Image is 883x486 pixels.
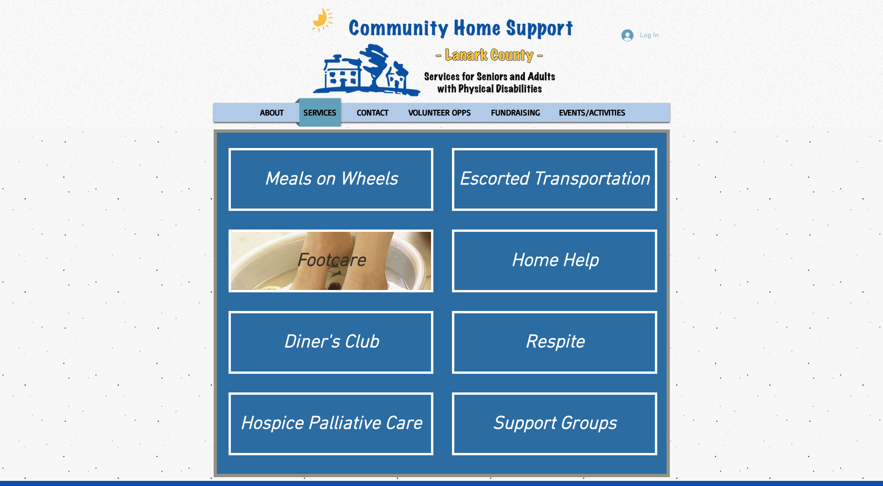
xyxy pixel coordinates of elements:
a: Home Help [452,229,657,292]
a: Respite [452,311,657,374]
div: Support Groups [459,411,650,437]
a: FUNDRAISING [482,98,548,127]
a: Diner's Club [229,311,434,374]
a: FootcareFootcare [229,229,434,292]
button: Log In [615,27,665,44]
div: Diner's Club [236,330,427,356]
a: Support Groups [452,392,657,455]
p: SERVICES [299,98,341,127]
p: CONTACT [353,98,392,127]
div: Meals on Wheels [236,167,427,193]
a: ABOUT [251,98,292,127]
p: EVENTS/ACTIVITIES [555,98,630,127]
div: Home Help [459,248,650,274]
span: Log In [637,31,662,40]
a: Escorted Transportation [452,148,657,211]
a: VOLUNTEER OPPS [400,98,480,127]
div: Matrix gallery [229,148,657,467]
div: Respite [459,330,650,356]
p: FUNDRAISING [487,98,544,127]
nav: Site [214,98,670,127]
a: SERVICES [295,98,345,127]
a: Meals on Wheels [229,148,434,211]
div: Escorted Transportation [459,167,650,193]
div: Footcare [236,248,427,274]
p: ABOUT [256,98,288,127]
a: EVENTS/ACTIVITIES [550,98,634,127]
a: CONTACT [348,98,398,127]
div: Hospice Palliative Care [236,411,427,437]
p: VOLUNTEER OPPS [404,98,475,127]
